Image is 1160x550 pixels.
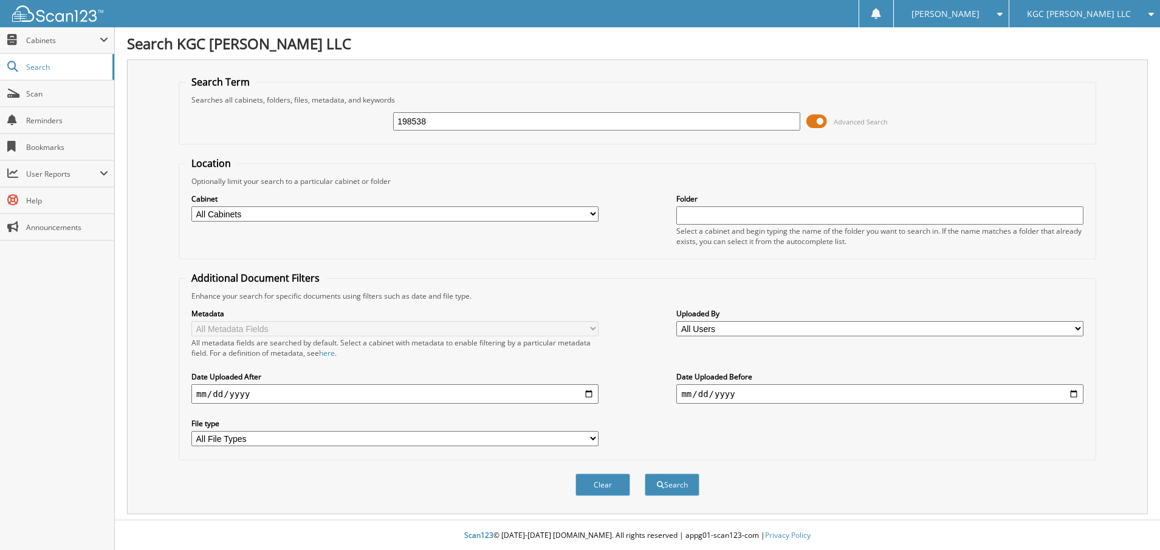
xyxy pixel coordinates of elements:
[185,75,256,89] legend: Search Term
[676,194,1083,204] label: Folder
[676,372,1083,382] label: Date Uploaded Before
[26,115,108,126] span: Reminders
[185,95,1090,105] div: Searches all cabinets, folders, files, metadata, and keywords
[191,308,599,319] label: Metadata
[26,89,108,99] span: Scan
[575,474,630,496] button: Clear
[1027,10,1131,18] span: KGC [PERSON_NAME] LLC
[464,530,493,540] span: Scan123
[26,142,108,152] span: Bookmarks
[185,291,1090,301] div: Enhance your search for specific documents using filters such as date and file type.
[319,348,335,358] a: here
[26,35,100,46] span: Cabinets
[185,157,237,170] legend: Location
[26,62,106,72] span: Search
[26,169,100,179] span: User Reports
[127,33,1148,53] h1: Search KGC [PERSON_NAME] LLC
[26,195,108,206] span: Help
[185,271,326,285] legend: Additional Document Filters
[645,474,699,496] button: Search
[1099,492,1160,550] iframe: Chat Widget
[676,226,1083,246] div: Select a cabinet and begin typing the name of the folder you want to search in. If the name match...
[185,176,1090,186] div: Optionally limit your search to a particular cabinet or folder
[911,10,980,18] span: [PERSON_NAME]
[834,117,888,126] span: Advanced Search
[191,194,599,204] label: Cabinet
[191,338,599,358] div: All metadata fields are searched by default. Select a cabinet with metadata to enable filtering b...
[191,372,599,382] label: Date Uploaded After
[765,530,811,540] a: Privacy Policy
[676,308,1083,319] label: Uploaded By
[676,384,1083,404] input: end
[12,5,103,22] img: scan123-logo-white.svg
[191,384,599,404] input: start
[26,222,108,233] span: Announcements
[191,418,599,429] label: File type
